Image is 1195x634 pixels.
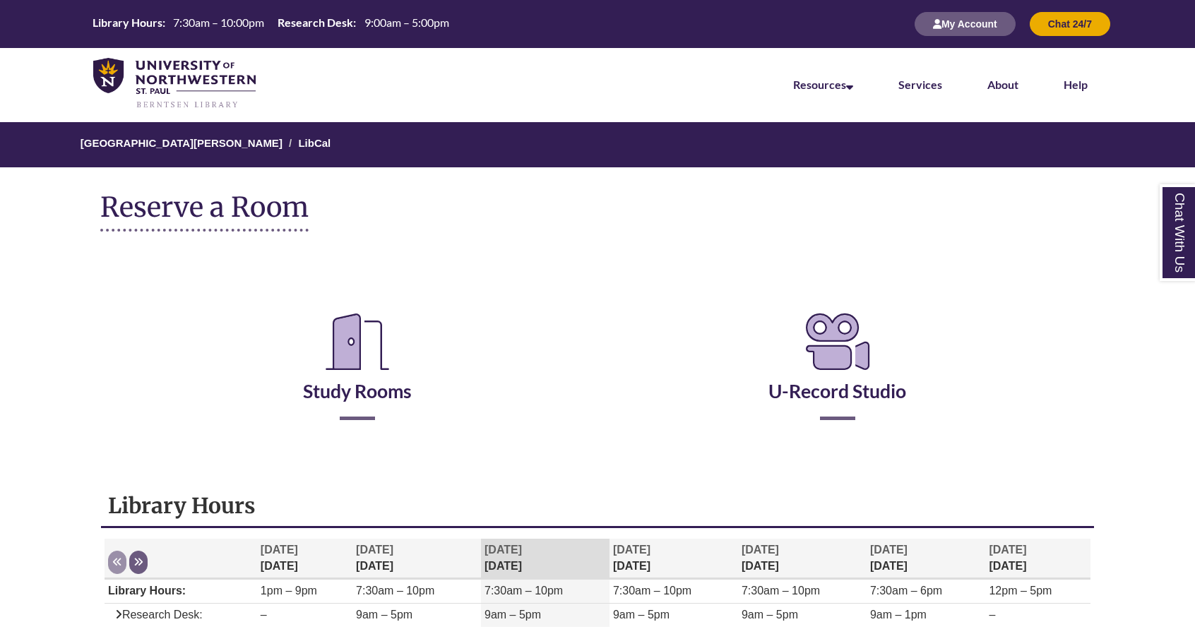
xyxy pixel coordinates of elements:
[173,16,264,29] span: 7:30am – 10:00pm
[870,609,927,621] span: 9am – 1pm
[272,15,358,30] th: Research Desk:
[100,122,1095,167] nav: Breadcrumb
[108,609,203,621] span: Research Desk:
[261,544,298,556] span: [DATE]
[100,192,309,232] h1: Reserve a Room
[613,585,691,597] span: 7:30am – 10pm
[989,585,1052,597] span: 12pm – 5pm
[105,580,257,604] td: Library Hours:
[484,585,563,597] span: 7:30am – 10pm
[915,12,1016,36] button: My Account
[915,18,1016,30] a: My Account
[898,78,942,91] a: Services
[108,492,1087,519] h1: Library Hours
[989,544,1026,556] span: [DATE]
[742,585,820,597] span: 7:30am – 10pm
[129,551,148,574] button: Next week
[867,539,986,579] th: [DATE]
[768,345,906,402] a: U-Record Studio
[1030,12,1110,36] button: Chat 24/7
[989,609,995,621] span: –
[81,137,283,149] a: [GEOGRAPHIC_DATA][PERSON_NAME]
[87,15,454,33] a: Hours Today
[742,544,779,556] span: [DATE]
[738,539,867,579] th: [DATE]
[356,544,393,556] span: [DATE]
[484,544,522,556] span: [DATE]
[261,609,267,621] span: –
[742,609,798,621] span: 9am – 5pm
[261,585,317,597] span: 1pm – 9pm
[1030,18,1110,30] a: Chat 24/7
[1064,78,1088,91] a: Help
[613,544,650,556] span: [DATE]
[108,551,126,574] button: Previous week
[481,539,610,579] th: [DATE]
[870,544,908,556] span: [DATE]
[484,609,541,621] span: 9am – 5pm
[613,609,670,621] span: 9am – 5pm
[356,609,412,621] span: 9am – 5pm
[356,585,434,597] span: 7:30am – 10pm
[985,539,1090,579] th: [DATE]
[100,267,1095,462] div: Reserve a Room
[793,78,853,91] a: Resources
[610,539,738,579] th: [DATE]
[298,137,331,149] a: LibCal
[364,16,449,29] span: 9:00am – 5:00pm
[257,539,352,579] th: [DATE]
[303,345,412,402] a: Study Rooms
[987,78,1018,91] a: About
[87,15,167,30] th: Library Hours:
[93,58,256,109] img: UNWSP Library Logo
[352,539,481,579] th: [DATE]
[870,585,942,597] span: 7:30am – 6pm
[87,15,454,32] table: Hours Today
